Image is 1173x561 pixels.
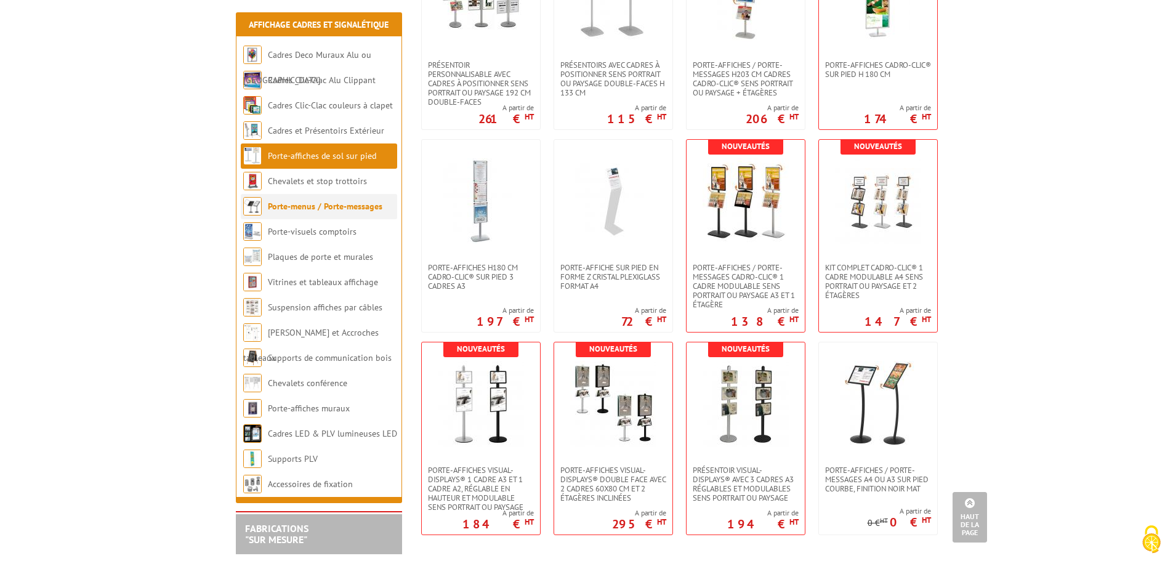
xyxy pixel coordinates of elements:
[268,125,384,136] a: Cadres et Présentoirs Extérieur
[612,508,666,518] span: A partir de
[612,520,666,528] p: 295 €
[438,361,524,447] img: Porte-affiches Visual-Displays® 1 cadre A3 et 1 cadre A2, réglable en hauteur et modulable sens p...
[687,466,805,502] a: Présentoir Visual-Displays® avec 3 cadres A3 réglables et modulables sens portrait ou paysage
[462,508,534,518] span: A partir de
[703,158,789,244] img: Porte-affiches / Porte-messages Cadro-Clic® 1 cadre modulable sens portrait ou paysage A3 et 1 ét...
[422,263,540,291] a: Porte-affiches H180 cm Cadro-Clic® sur pied 3 cadres A3
[865,305,931,315] span: A partir de
[880,516,888,525] sup: HT
[589,344,637,354] b: Nouveautés
[621,318,666,325] p: 72 €
[554,263,672,291] a: Porte-affiche sur pied en forme Z cristal plexiglass format A4
[825,466,931,493] span: Porte-affiches / Porte-messages A4 ou A3 sur pied courbe, finition noir mat
[693,60,799,97] span: Porte-affiches / Porte-messages H203 cm cadres Cadro-Clic® sens portrait ou paysage + étagères
[268,251,373,262] a: Plaques de porte et murales
[657,517,666,527] sup: HT
[428,263,534,291] span: Porte-affiches H180 cm Cadro-Clic® sur pied 3 cadres A3
[243,49,371,86] a: Cadres Deco Muraux Alu ou [GEOGRAPHIC_DATA]
[243,96,262,115] img: Cadres Clic-Clac couleurs à clapet
[693,263,799,309] span: Porte-affiches / Porte-messages Cadro-Clic® 1 cadre modulable sens portrait ou paysage A3 et 1 ét...
[554,60,672,97] a: Présentoirs avec cadres à positionner sens portrait ou paysage double-faces H 133 cm
[243,475,262,493] img: Accessoires de fixation
[1136,524,1167,555] img: Cookies (fenêtre modale)
[268,428,397,439] a: Cadres LED & PLV lumineuses LED
[268,201,382,212] a: Porte-menus / Porte-messages
[243,450,262,468] img: Supports PLV
[570,158,656,244] img: Porte-affiche sur pied en forme Z cristal plexiglass format A4
[703,361,789,447] img: Présentoir Visual-Displays® avec 3 cadres A3 réglables et modulables sens portrait ou paysage
[243,327,379,363] a: [PERSON_NAME] et Accroches tableaux
[789,314,799,325] sup: HT
[1130,519,1173,561] button: Cookies (fenêtre modale)
[477,305,534,315] span: A partir de
[268,352,392,363] a: Supports de communication bois
[477,318,534,325] p: 197 €
[922,515,931,525] sup: HT
[868,519,888,528] p: 0 €
[722,344,770,354] b: Nouveautés
[819,263,937,300] a: Kit complet cadro-Clic® 1 cadre modulable A4 sens portrait ou paysage et 2 étagères
[268,150,376,161] a: Porte-affiches de sol sur pied
[854,141,902,151] b: Nouveautés
[243,248,262,266] img: Plaques de porte et murales
[268,377,347,389] a: Chevalets conférence
[922,314,931,325] sup: HT
[621,305,666,315] span: A partir de
[243,121,262,140] img: Cadres et Présentoirs Extérieur
[727,520,799,528] p: 194 €
[835,158,921,244] img: Kit complet cadro-Clic® 1 cadre modulable A4 sens portrait ou paysage et 2 étagères
[953,492,987,543] a: Haut de la page
[746,115,799,123] p: 206 €
[268,276,378,288] a: Vitrines et tableaux affichage
[268,403,350,414] a: Porte-affiches muraux
[819,466,937,493] a: Porte-affiches / Porte-messages A4 ou A3 sur pied courbe, finition noir mat
[746,103,799,113] span: A partir de
[560,263,666,291] span: Porte-affiche sur pied en forme Z cristal plexiglass format A4
[789,111,799,122] sup: HT
[243,273,262,291] img: Vitrines et tableaux affichage
[687,60,805,97] a: Porte-affiches / Porte-messages H203 cm cadres Cadro-Clic® sens portrait ou paysage + étagères
[243,424,262,443] img: Cadres LED & PLV lumineuses LED
[525,111,534,122] sup: HT
[428,466,534,512] span: Porte-affiches Visual-Displays® 1 cadre A3 et 1 cadre A2, réglable en hauteur et modulable sens p...
[922,111,931,122] sup: HT
[268,226,357,237] a: Porte-visuels comptoirs
[722,141,770,151] b: Nouveautés
[789,517,799,527] sup: HT
[245,522,308,546] a: FABRICATIONS"Sur Mesure"
[243,298,262,317] img: Suspension affiches par câbles
[438,158,524,244] img: Porte-affiches H180 cm Cadro-Clic® sur pied 3 cadres A3
[268,478,353,490] a: Accessoires de fixation
[864,115,931,123] p: 174 €
[243,399,262,418] img: Porte-affiches muraux
[607,103,666,113] span: A partir de
[554,466,672,502] a: Porte-affiches Visual-Displays® double face avec 2 cadres 60x80 cm et 2 étagères inclinées
[607,115,666,123] p: 115 €
[731,318,799,325] p: 138 €
[890,519,931,526] p: 0 €
[457,344,505,354] b: Nouveautés
[687,263,805,309] a: Porte-affiches / Porte-messages Cadro-Clic® 1 cadre modulable sens portrait ou paysage A3 et 1 ét...
[560,466,666,502] span: Porte-affiches Visual-Displays® double face avec 2 cadres 60x80 cm et 2 étagères inclinées
[243,222,262,241] img: Porte-visuels comptoirs
[864,103,931,113] span: A partir de
[428,60,534,107] span: Présentoir personnalisable avec cadres à positionner sens portrait ou paysage 192 cm double-faces
[525,517,534,527] sup: HT
[243,197,262,216] img: Porte-menus / Porte-messages
[243,323,262,342] img: Cimaises et Accroches tableaux
[657,314,666,325] sup: HT
[268,453,318,464] a: Supports PLV
[462,520,534,528] p: 184 €
[835,361,921,447] img: Porte-affiches / Porte-messages A4 ou A3 sur pied courbe, finition noir mat
[478,115,534,123] p: 261 €
[422,466,540,512] a: Porte-affiches Visual-Displays® 1 cadre A3 et 1 cadre A2, réglable en hauteur et modulable sens p...
[570,361,656,447] img: Porte-affiches Visual-Displays® double face avec 2 cadres 60x80 cm et 2 étagères inclinées
[268,176,367,187] a: Chevalets et stop trottoirs
[727,508,799,518] span: A partir de
[243,46,262,64] img: Cadres Deco Muraux Alu ou Bois
[825,263,931,300] span: Kit complet cadro-Clic® 1 cadre modulable A4 sens portrait ou paysage et 2 étagères
[865,318,931,325] p: 147 €
[819,60,937,79] a: Porte-affiches Cadro-Clic® sur pied H 180 cm
[825,60,931,79] span: Porte-affiches Cadro-Clic® sur pied H 180 cm
[268,100,393,111] a: Cadres Clic-Clac couleurs à clapet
